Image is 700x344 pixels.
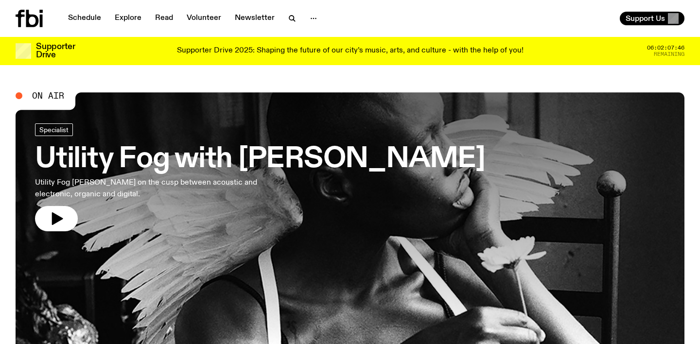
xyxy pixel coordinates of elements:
a: Specialist [35,123,73,136]
span: On Air [32,91,64,100]
p: Supporter Drive 2025: Shaping the future of our city’s music, arts, and culture - with the help o... [177,47,524,55]
h3: Supporter Drive [36,43,75,59]
a: Read [149,12,179,25]
span: 06:02:07:46 [647,45,684,51]
h3: Utility Fog with [PERSON_NAME] [35,146,485,173]
a: Newsletter [229,12,280,25]
a: Explore [109,12,147,25]
span: Support Us [626,14,665,23]
p: Utility Fog [PERSON_NAME] on the cusp between acoustic and electronic, organic and digital. [35,177,284,200]
a: Volunteer [181,12,227,25]
button: Support Us [620,12,684,25]
a: Utility Fog with [PERSON_NAME]Utility Fog [PERSON_NAME] on the cusp between acoustic and electron... [35,123,485,231]
span: Remaining [654,52,684,57]
span: Specialist [39,126,69,133]
a: Schedule [62,12,107,25]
